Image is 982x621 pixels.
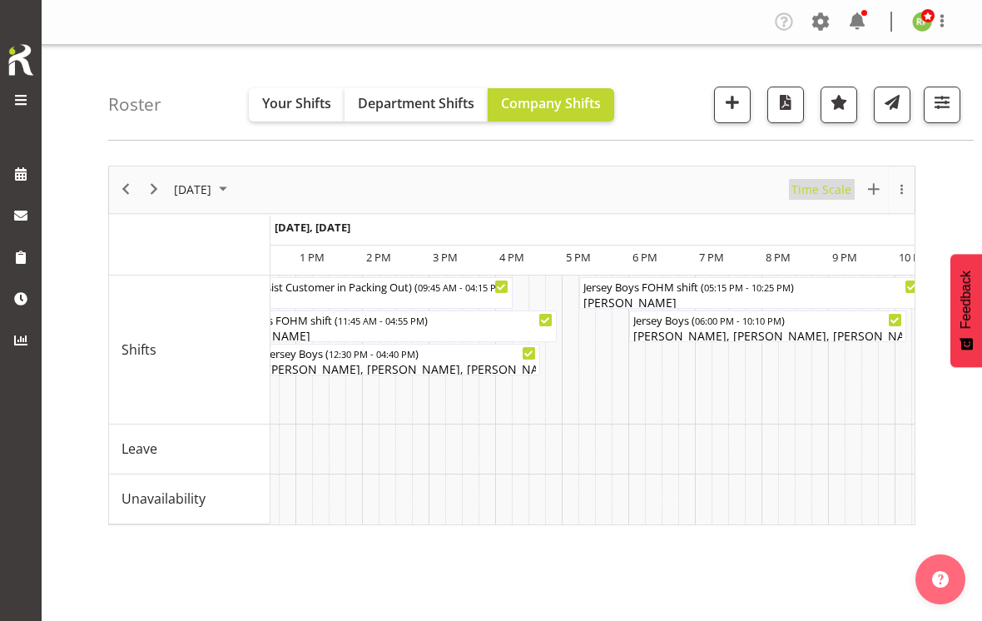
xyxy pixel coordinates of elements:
[84,278,508,295] div: Acorn Junior Art Awards - X-Space (Assist Customer in Packing Out) ( )
[704,281,791,294] span: 05:15 PM - 10:25 PM
[115,179,137,200] button: Previous
[501,94,601,112] span: Company Shifts
[300,250,325,265] span: 1 PM
[109,474,270,524] td: Unavailability resource
[832,250,857,265] span: 9 PM
[488,88,614,122] button: Company Shifts
[566,250,591,265] span: 5 PM
[109,425,270,474] td: Leave resource
[418,281,504,294] span: 09:45 AM - 04:15 PM
[80,277,513,309] div: Shifts"s event - Acorn Junior Art Awards - X-Space (Assist Customer in Packing Out) Begin From Sa...
[143,179,166,200] button: Next
[249,88,345,122] button: Your Shifts
[579,277,923,309] div: Shifts"s event - Jersey Boys FOHM shift Begin From Saturday, September 20, 2025 at 5:15:00 PM GMT...
[366,250,391,265] span: 2 PM
[213,310,557,342] div: Shifts"s event - Jersey Boys FOHM shift Begin From Saturday, September 20, 2025 at 11:45:00 AM GM...
[262,94,331,112] span: Your Shifts
[932,571,949,588] img: help-xxl-2.png
[345,88,488,122] button: Department Shifts
[629,310,906,342] div: Shifts"s event - Jersey Boys Begin From Saturday, September 20, 2025 at 6:00:00 PM GMT+12:00 Ends...
[108,95,161,114] h4: Roster
[171,179,235,200] button: September 2025
[358,94,474,112] span: Department Shifts
[338,314,424,327] span: 11:45 AM - 04:55 PM
[863,179,885,200] button: New Event
[789,179,855,200] button: Time Scale
[4,42,37,78] img: Rosterit icon logo
[122,439,157,459] span: Leave
[275,220,350,235] span: [DATE], [DATE]
[109,276,270,425] td: Shifts resource
[263,344,540,375] div: Shifts"s event - Jersey Boys Begin From Saturday, September 20, 2025 at 12:30:00 PM GMT+12:00 End...
[899,250,930,265] span: 10 PM
[112,166,140,213] div: previous period
[329,347,415,360] span: 12:30 PM - 04:40 PM
[950,254,982,367] button: Feedback - Show survey
[888,166,915,213] div: overflow
[912,12,932,32] img: richard-freeman9074.jpg
[433,250,458,265] span: 3 PM
[874,87,910,123] button: Send a list of all shifts for the selected filtered period to all rostered employees.
[168,166,237,213] div: September 2025
[959,271,974,329] span: Feedback
[267,360,536,378] div: [PERSON_NAME], [PERSON_NAME], [PERSON_NAME], [PERSON_NAME], [PERSON_NAME], [PERSON_NAME], [PERSON...
[821,87,857,123] button: Highlight an important date within the roster.
[140,166,168,213] div: next period
[632,250,657,265] span: 6 PM
[499,250,524,265] span: 4 PM
[122,489,206,509] span: Unavailability
[84,294,508,311] div: [PERSON_NAME]
[699,250,724,265] span: 7 PM
[172,179,213,200] span: [DATE]
[217,327,553,345] div: [PERSON_NAME]
[714,87,751,123] button: Add a new shift
[924,87,960,123] button: Filter Shifts
[108,166,915,525] div: Timeline Week of September 15, 2025
[790,179,853,200] span: Time Scale
[267,345,536,361] div: Jersey Boys ( )
[633,327,902,345] div: [PERSON_NAME], [PERSON_NAME], [PERSON_NAME], [PERSON_NAME] Awhina [PERSON_NAME], [PERSON_NAME], [...
[583,278,919,295] div: Jersey Boys FOHM shift ( )
[767,87,804,123] button: Download a PDF of the roster according to the set date range.
[633,311,902,328] div: Jersey Boys ( )
[766,250,791,265] span: 8 PM
[122,340,156,360] span: Shifts
[217,311,553,328] div: Jersey Boys FOHM shift ( )
[583,294,919,311] div: [PERSON_NAME]
[695,314,781,327] span: 06:00 PM - 10:10 PM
